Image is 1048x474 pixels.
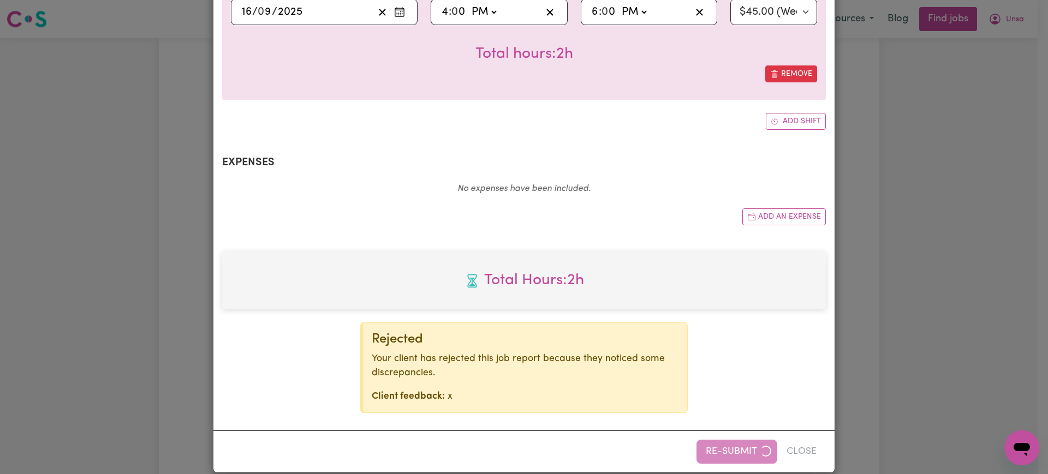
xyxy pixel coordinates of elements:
span: Total hours worked: 2 hours [475,46,573,62]
span: 0 [451,7,458,17]
span: Rejected [372,333,423,346]
h2: Expenses [222,156,826,169]
input: -- [241,4,252,20]
button: Enter the date of care work [391,4,408,20]
span: 0 [602,7,608,17]
p: x [372,389,678,404]
p: Your client has rejected this job report because they noticed some discrepancies. [372,352,678,381]
button: Clear date [374,4,391,20]
em: No expenses have been included. [457,184,591,193]
button: Add another shift [766,113,826,130]
input: ---- [277,4,303,20]
span: / [272,6,277,18]
input: -- [602,4,616,20]
span: : [449,6,451,18]
button: Remove this shift [765,65,817,82]
span: 0 [258,7,264,17]
input: -- [452,4,466,20]
input: -- [591,4,599,20]
button: Add another expense [742,208,826,225]
iframe: Button to launch messaging window [1004,430,1039,465]
span: : [599,6,602,18]
span: Total hours worked: 2 hours [231,269,817,292]
strong: Client feedback: [372,392,445,401]
input: -- [258,4,272,20]
span: / [252,6,258,18]
input: -- [441,4,449,20]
